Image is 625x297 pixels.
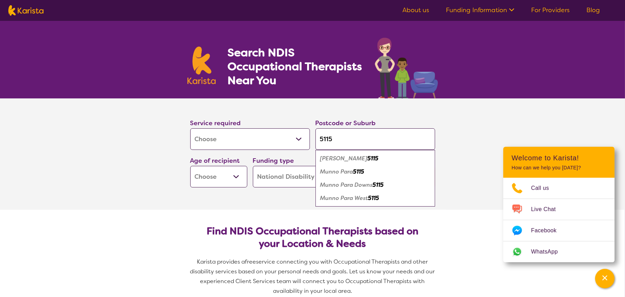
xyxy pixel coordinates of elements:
[315,119,376,127] label: Postcode or Suburb
[512,154,606,162] h2: Welcome to Karista!
[503,241,615,262] a: Web link opens in a new tab.
[402,6,429,14] a: About us
[375,38,438,98] img: occupational-therapy
[196,225,430,250] h2: Find NDIS Occupational Therapists based on your Location & Needs
[190,156,240,165] label: Age of recipient
[531,204,564,215] span: Live Chat
[315,128,435,150] input: Type
[187,47,216,84] img: Karista logo
[320,181,373,188] em: Munno Para Downs
[503,147,615,262] div: Channel Menu
[245,258,256,265] span: free
[368,155,379,162] em: 5115
[320,194,368,202] em: Munno Para West
[319,192,432,205] div: Munno Para West 5115
[531,225,565,236] span: Facebook
[353,168,364,175] em: 5115
[319,152,432,165] div: Kudla 5115
[320,168,353,175] em: Munno Para
[531,247,566,257] span: WhatsApp
[319,178,432,192] div: Munno Para Downs 5115
[319,165,432,178] div: Munno Para 5115
[531,183,558,193] span: Call us
[227,46,363,87] h1: Search NDIS Occupational Therapists Near You
[586,6,600,14] a: Blog
[190,258,436,295] span: service connecting you with Occupational Therapists and other disability services based on your p...
[8,5,43,16] img: Karista logo
[368,194,379,202] em: 5115
[446,6,514,14] a: Funding Information
[373,181,384,188] em: 5115
[320,155,368,162] em: [PERSON_NAME]
[595,269,615,288] button: Channel Menu
[253,156,294,165] label: Funding type
[190,119,241,127] label: Service required
[531,6,570,14] a: For Providers
[197,258,245,265] span: Karista provides a
[503,178,615,262] ul: Choose channel
[512,165,606,171] p: How can we help you [DATE]?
